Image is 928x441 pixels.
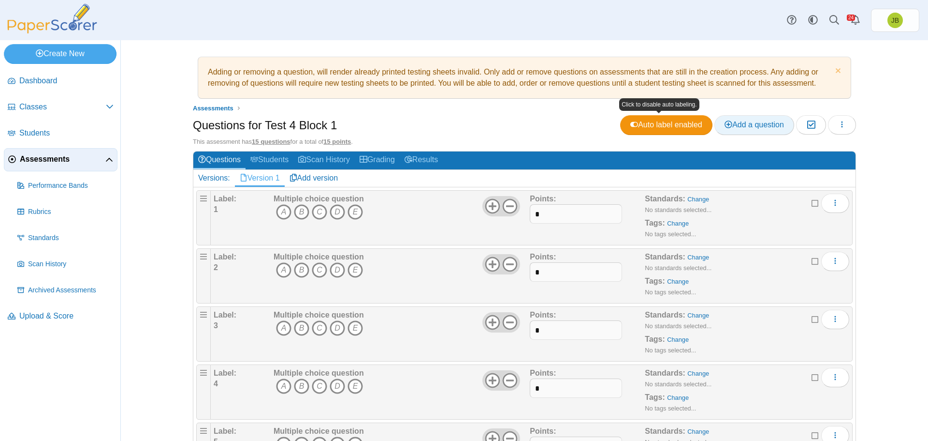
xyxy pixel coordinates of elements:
i: C [312,320,327,336]
a: Change [687,254,709,261]
div: Drag handle [196,190,211,245]
span: Add a question [725,121,784,129]
a: Performance Bands [14,174,117,198]
span: Assessments [193,105,233,112]
button: More options [821,194,849,213]
a: Assessments [190,102,236,114]
b: 4 [214,380,218,388]
a: Change [667,336,689,343]
i: D [330,320,345,336]
b: Multiple choice question [274,311,364,319]
a: Change [687,428,709,435]
b: Tags: [645,393,665,401]
u: 15 points [323,138,351,145]
small: No standards selected... [645,206,711,213]
small: No tags selected... [645,289,696,296]
div: Adding or removing a question, will render already printed testing sheets invalid. Only add or re... [203,62,846,93]
i: C [312,262,327,278]
b: Points: [530,195,556,203]
small: No standards selected... [645,380,711,388]
i: A [276,262,291,278]
span: Upload & Score [19,311,114,321]
span: Classes [19,102,106,112]
b: Points: [530,369,556,377]
a: Standards [14,227,117,250]
a: Students [246,152,293,169]
b: Label: [214,195,236,203]
b: Multiple choice question [274,369,364,377]
i: C [312,379,327,394]
i: B [294,262,309,278]
a: Change [687,196,709,203]
i: E [348,204,363,220]
i: B [294,204,309,220]
span: Scan History [28,259,114,269]
span: Standards [28,233,114,243]
a: Auto label enabled [620,115,712,135]
a: Change [667,278,689,285]
span: Students [19,128,114,138]
div: Drag handle [196,248,211,304]
b: Points: [530,427,556,435]
i: A [276,320,291,336]
i: D [330,204,345,220]
span: Archived Assessments [28,286,114,295]
h1: Questions for Test 4 Block 1 [193,117,337,134]
a: Add a question [714,115,794,135]
a: Scan History [14,253,117,276]
b: Label: [214,369,236,377]
a: PaperScorer [4,27,101,35]
i: D [330,379,345,394]
div: Versions: [193,170,235,186]
button: More options [821,310,849,329]
a: Joel Boyd [871,9,919,32]
div: Drag handle [196,365,211,420]
i: B [294,320,309,336]
u: 15 questions [252,138,290,145]
b: 2 [214,263,218,272]
a: Students [4,122,117,145]
b: Standards: [645,427,685,435]
a: Change [667,220,689,227]
b: Multiple choice question [274,253,364,261]
b: Points: [530,311,556,319]
i: E [348,379,363,394]
a: Upload & Score [4,305,117,328]
a: Alerts [845,10,866,31]
button: More options [821,252,849,271]
a: Change [667,394,689,401]
span: Dashboard [19,76,114,86]
a: Dismiss notice [833,67,841,77]
a: Classes [4,96,117,119]
b: Tags: [645,335,665,343]
b: Tags: [645,219,665,227]
a: Create New [4,44,116,63]
a: Add version [285,170,343,186]
small: No tags selected... [645,347,696,354]
a: Dashboard [4,70,117,93]
i: E [348,320,363,336]
a: Rubrics [14,200,117,224]
b: Tags: [645,277,665,285]
a: Change [687,312,709,319]
b: Standards: [645,253,685,261]
a: Grading [355,152,400,169]
b: Label: [214,427,236,435]
div: This assessment has for a total of . [193,137,856,146]
i: A [276,379,291,394]
i: D [330,262,345,278]
span: Joel Boyd [891,17,899,24]
span: Rubrics [28,207,114,217]
a: Results [400,152,443,169]
b: Label: [214,253,236,261]
b: 3 [214,321,218,330]
div: Click to disable auto labeling. [619,98,699,111]
i: E [348,262,363,278]
div: Drag handle [196,306,211,362]
a: Version 1 [235,170,285,186]
b: Standards: [645,369,685,377]
small: No tags selected... [645,230,696,238]
b: Multiple choice question [274,427,364,435]
small: No tags selected... [645,405,696,412]
span: Joel Boyd [887,13,903,28]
